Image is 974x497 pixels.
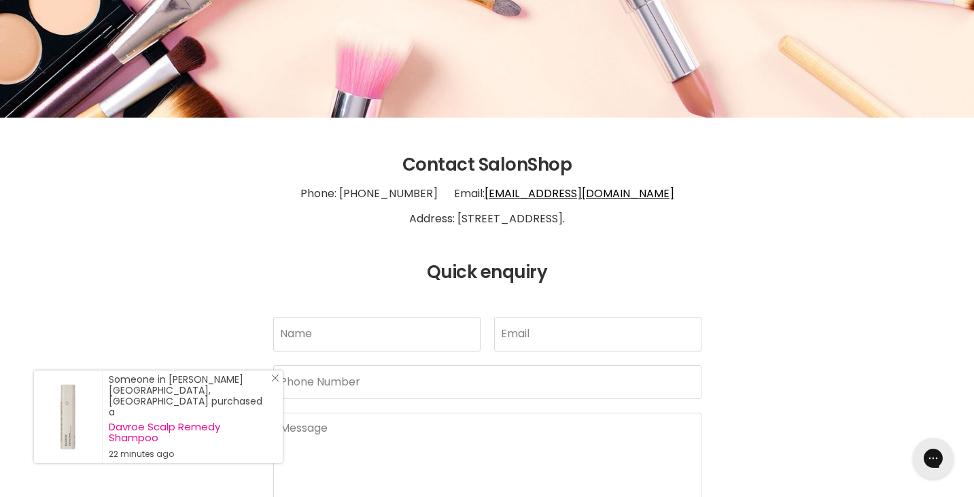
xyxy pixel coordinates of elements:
[109,374,269,460] div: Someone in [PERSON_NAME][GEOGRAPHIC_DATA], [GEOGRAPHIC_DATA] purchased a
[109,422,269,443] a: Davroe Scalp Remedy Shampoo
[17,175,957,238] p: Phone: [PHONE_NUMBER] Email: Address: [STREET_ADDRESS].
[485,186,674,201] a: [EMAIL_ADDRESS][DOMAIN_NAME]
[906,433,960,483] iframe: Gorgias live chat messenger
[17,155,957,175] h2: Contact SalonShop
[266,374,279,388] a: Close Notification
[34,371,102,463] a: Visit product page
[271,374,279,382] svg: Close Icon
[109,449,269,460] small: 22 minutes ago
[17,262,957,283] h2: Quick enquiry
